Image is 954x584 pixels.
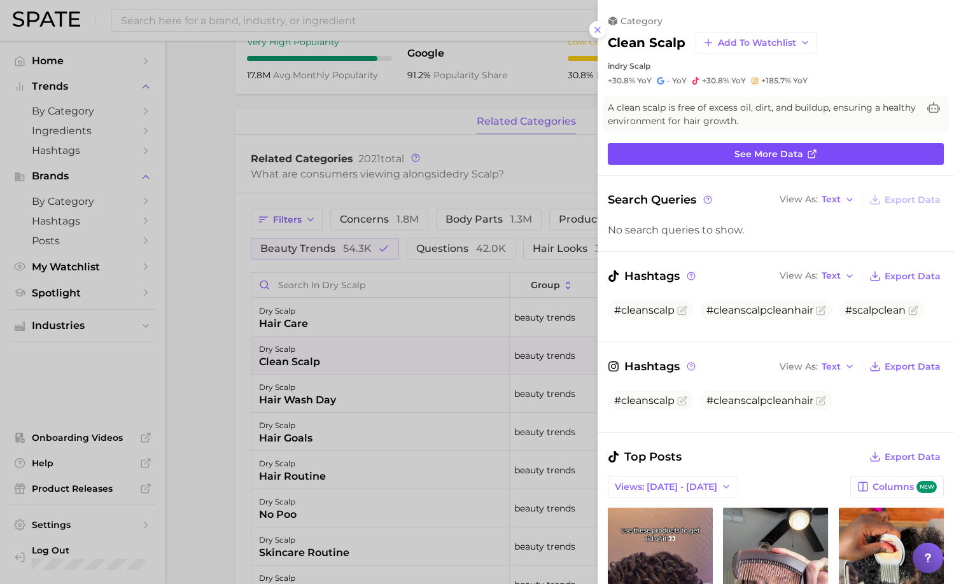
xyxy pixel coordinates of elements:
button: Add to Watchlist [696,32,817,53]
span: - [667,76,670,85]
button: View AsText [776,268,858,284]
button: Flag as miscategorized or irrelevant [816,305,826,316]
button: Export Data [866,358,944,375]
span: #cleanscalpcleanhair [706,394,813,407]
button: Views: [DATE] - [DATE] [608,476,738,497]
span: Columns [873,481,937,493]
span: Hashtags [608,267,698,285]
span: category [621,15,663,27]
span: Export Data [885,195,941,205]
span: See more data [734,149,803,160]
span: Export Data [885,361,941,372]
a: See more data [608,143,944,165]
button: Columnsnew [850,476,944,497]
div: No search queries to show. [608,224,944,236]
button: Flag as miscategorized or irrelevant [677,396,687,406]
span: #cleanscalp [614,304,675,316]
span: YoY [793,76,808,86]
span: #cleanscalp [614,394,675,407]
span: #cleanscalpcleanhair [706,304,813,316]
span: YoY [637,76,652,86]
span: Search Queries [608,191,714,209]
button: Export Data [866,191,944,209]
span: Top Posts [608,448,682,466]
button: View AsText [776,358,858,375]
span: #scalpclean [845,304,906,316]
span: View As [780,363,818,370]
span: YoY [672,76,687,86]
span: Text [822,272,841,279]
button: Flag as miscategorized or irrelevant [816,396,826,406]
span: +30.8% [702,76,729,85]
button: Export Data [866,267,944,285]
span: Hashtags [608,358,698,375]
div: in [608,61,944,71]
span: A clean scalp is free of excess oil, dirt, and buildup, ensuring a healthy environment for hair g... [608,101,918,128]
button: Flag as miscategorized or irrelevant [908,305,918,316]
span: Text [822,196,841,203]
span: Export Data [885,452,941,462]
button: Export Data [866,448,944,466]
span: View As [780,196,818,203]
span: Export Data [885,271,941,282]
span: +30.8% [608,76,635,85]
span: YoY [731,76,746,86]
span: View As [780,272,818,279]
span: new [916,481,937,493]
button: Flag as miscategorized or irrelevant [677,305,687,316]
button: View AsText [776,191,858,208]
span: +185.7% [761,76,791,85]
span: Views: [DATE] - [DATE] [615,482,717,492]
span: Text [822,363,841,370]
span: dry scalp [615,61,650,71]
h2: clean scalp [608,35,685,50]
span: Add to Watchlist [718,38,796,48]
